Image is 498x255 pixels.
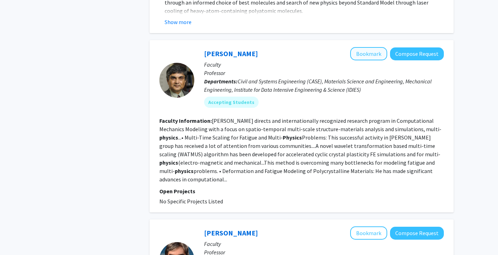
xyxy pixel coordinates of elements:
[390,227,444,240] button: Compose Request to George Sgouros
[204,228,258,237] a: [PERSON_NAME]
[159,198,223,205] span: No Specific Projects Listed
[159,117,441,183] fg-read-more: [PERSON_NAME] directs and internationally recognized research program in Computational Mechanics ...
[159,159,178,166] b: physics
[390,47,444,60] button: Compose Request to Somnath Ghosh
[204,60,444,69] p: Faculty
[5,224,30,250] iframe: Chat
[283,134,302,141] b: Physics
[204,69,444,77] p: Professor
[175,167,194,174] b: physics
[204,78,432,93] span: Civil and Systems Engineering (CASE), Materials Science and Engineering, Mechanical Engineering, ...
[204,97,259,108] mat-chip: Accepting Students
[159,117,212,124] b: Faculty Information:
[165,18,192,26] button: Show more
[159,187,444,195] p: Open Projects
[204,240,444,248] p: Faculty
[204,49,258,58] a: [PERSON_NAME]
[204,78,238,85] b: Departments:
[159,134,178,141] b: physics
[350,47,387,60] button: Add Somnath Ghosh to Bookmarks
[350,226,387,240] button: Add George Sgouros to Bookmarks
